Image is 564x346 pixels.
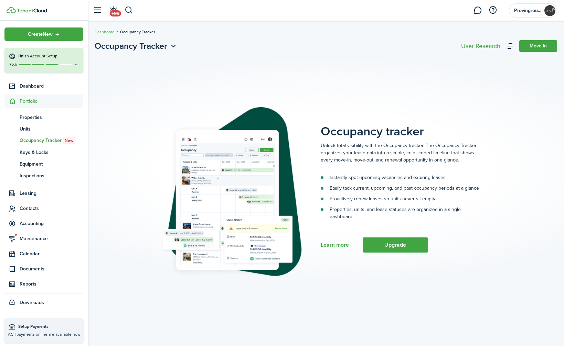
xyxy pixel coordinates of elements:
[4,79,83,93] a: Dashboard
[471,2,484,19] a: Messaging
[4,27,83,41] button: Open menu
[20,250,83,257] span: Calendar
[321,242,349,248] a: Learn more
[20,205,83,212] span: Contacts
[17,331,81,337] span: payments online are available now
[544,5,555,16] img: Provinground Properties LLC
[8,331,80,337] p: ACH
[20,172,83,179] span: Inspections
[20,220,83,227] span: Accounting
[4,277,83,291] a: Reports
[95,29,115,35] a: Dashboard
[487,4,499,16] button: Open resource center
[514,8,542,13] span: Provinground Properties LLC
[107,2,120,19] a: Notifications
[20,114,83,121] span: Properties
[95,40,178,52] button: Occupancy Tracker
[20,160,83,168] span: Equipment
[321,142,479,164] p: Unlock total visibility with the Occupancy tracker. The Occupancy Tracker organizes your lease da...
[459,41,502,51] button: User Research
[125,4,133,16] button: Search
[20,82,83,90] span: Dashboard
[519,40,557,52] a: Move in
[91,4,104,17] button: Open sidebar
[28,32,53,37] span: Create New
[20,280,83,288] span: Reports
[4,158,83,170] a: Equipment
[120,29,155,35] span: Occupancy Tracker
[321,206,479,220] li: Properties, units, and lease statuses are organized in a single dashboard
[4,111,83,123] a: Properties
[110,10,121,16] span: +99
[20,190,83,197] span: Leasing
[20,137,83,144] span: Occupancy Tracker
[321,107,557,138] placeholder-page-title: Occupancy tracker
[4,123,83,135] a: Units
[4,135,83,146] a: Occupancy TrackerNew
[20,265,83,272] span: Documents
[95,40,178,52] button: Open menu
[20,299,44,306] span: Downloads
[18,53,79,59] h4: Finish Account Setup
[7,7,16,13] img: TenantCloud
[20,125,83,133] span: Units
[4,318,83,343] a: Setup PaymentsACHpayments online are available now
[321,195,479,202] li: Proactively renew leases so units never sit empty
[363,237,428,253] button: Upgrade
[321,185,479,192] li: Easily tack current, upcoming, and past occupancy periods at a glance
[9,62,17,67] p: 75%
[17,9,47,13] img: TenantCloud
[4,146,83,158] a: Keys & Locks
[4,170,83,181] a: Inspections
[20,235,83,242] span: Maintenance
[65,137,73,144] span: New
[20,149,83,156] span: Keys & Locks
[321,174,479,181] li: Instantly spot upcoming vacancies and expiring leases
[95,40,167,52] span: Occupancy Tracker
[4,48,83,72] button: Finish Account Setup75%
[461,43,500,49] div: User Research
[18,323,80,330] span: Setup Payments
[20,98,83,105] span: Portfolio
[161,107,302,277] img: Subscription stub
